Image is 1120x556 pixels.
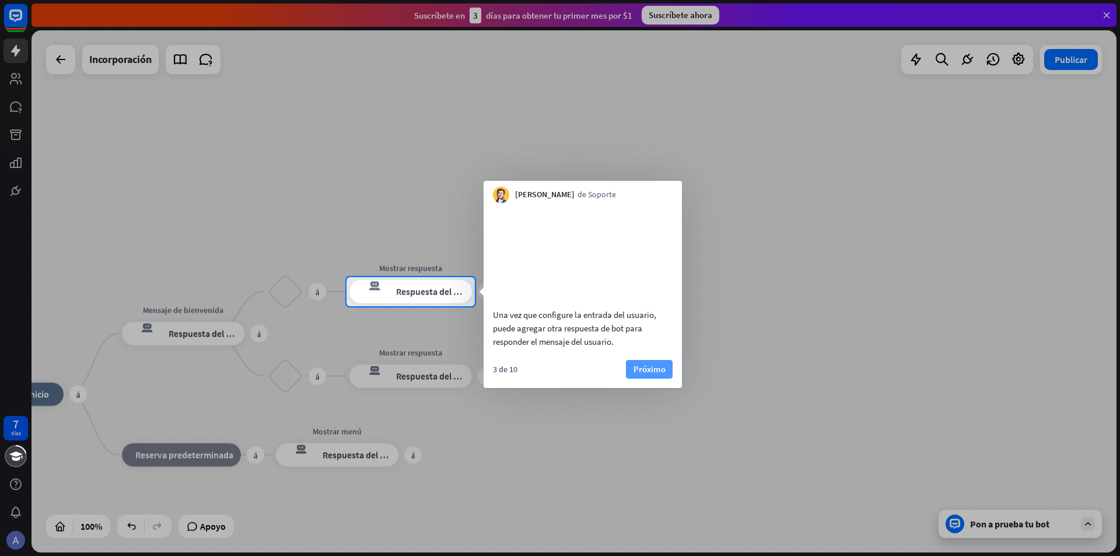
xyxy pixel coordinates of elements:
font: de Soporte [577,189,616,200]
font: 3 de 10 [493,364,517,375]
font: respuesta del bot de bloqueo [357,280,386,292]
button: Abrir el widget de chat LiveChat [9,5,44,40]
font: Próximo [633,363,666,375]
font: Una vez que configure la entrada del usuario, puede agregar otra respuesta de bot para responder ... [493,309,656,347]
font: [PERSON_NAME] [515,189,575,200]
button: Próximo [626,360,673,379]
font: Respuesta del bot [396,286,467,298]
